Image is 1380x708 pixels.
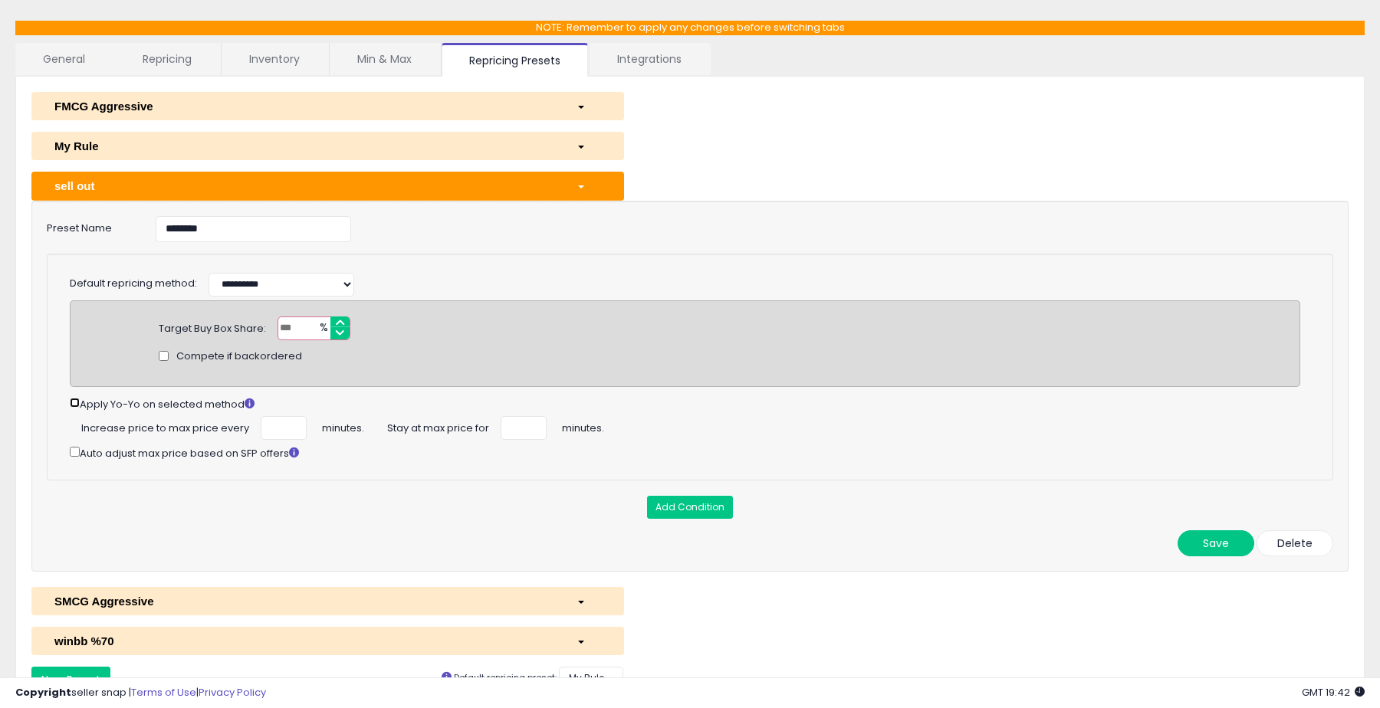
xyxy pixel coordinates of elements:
[31,587,624,615] button: SMCG Aggressive
[159,316,266,336] div: Target Buy Box Share:
[590,43,709,75] a: Integrations
[70,277,197,291] label: Default repricing method:
[1302,685,1365,700] span: 2025-10-7 19:42 GMT
[31,627,624,655] button: winbb %70
[43,633,565,649] div: winbb %70
[559,667,623,689] button: My Rule
[454,672,557,684] small: Default repricing preset:
[15,686,266,700] div: seller snap | |
[569,671,604,684] span: My Rule
[199,685,266,700] a: Privacy Policy
[31,132,624,160] button: My Rule
[35,216,144,236] label: Preset Name
[81,416,249,436] span: Increase price to max price every
[562,416,604,436] span: minutes.
[43,138,565,154] div: My Rule
[43,593,565,609] div: SMCG Aggressive
[222,43,327,75] a: Inventory
[647,496,733,519] button: Add Condition
[43,98,565,114] div: FMCG Aggressive
[43,178,565,194] div: sell out
[131,685,196,700] a: Terms of Use
[310,317,335,340] span: %
[15,21,1365,35] p: NOTE: Remember to apply any changes before switching tabs
[31,92,624,120] button: FMCG Aggressive
[115,43,219,75] a: Repricing
[387,416,489,436] span: Stay at max price for
[1257,530,1333,556] button: Delete
[322,416,364,436] span: minutes.
[15,43,113,75] a: General
[31,172,624,200] button: sell out
[176,349,302,364] span: Compete if backordered
[15,685,71,700] strong: Copyright
[442,43,588,77] a: Repricing Presets
[31,667,110,693] button: New Preset
[1178,530,1254,556] button: Save
[330,43,439,75] a: Min & Max
[70,444,1300,461] div: Auto adjust max price based on SFP offers
[70,395,1300,412] div: Apply Yo-Yo on selected method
